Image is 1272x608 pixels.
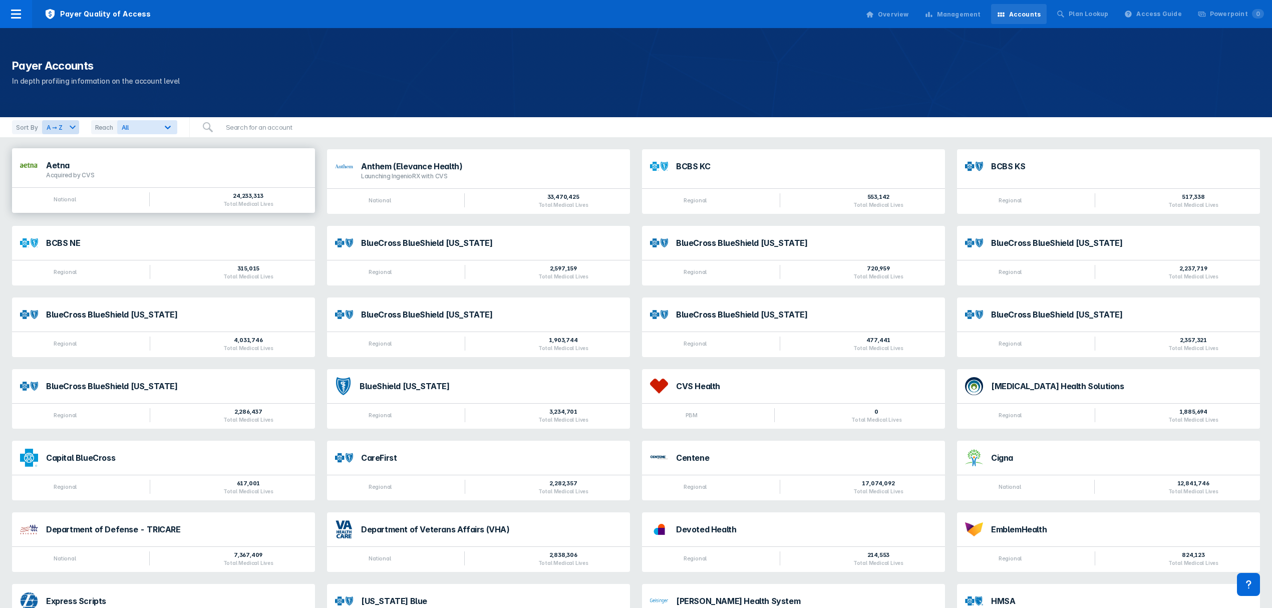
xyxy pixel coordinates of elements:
[919,4,987,24] a: Management
[676,311,937,319] div: BlueCross BlueShield [US_STATE]
[1069,10,1108,19] div: Plan Lookup
[676,239,937,247] div: BlueCross BlueShield [US_STATE]
[965,310,983,320] img: bcbs-nc.png
[650,379,668,394] img: cvs-health.png
[361,162,622,170] div: Anthem (Elevance Health)
[12,149,315,214] a: AetnaAcquired by CVSNational24,233,313Total Medical Lives
[1168,202,1218,208] div: Total Medical Lives
[642,441,945,500] a: CenteneRegional17,074,092Total Medical Lives
[853,560,903,566] div: Total Medical Lives
[327,149,630,214] a: Anthem (Elevance Health)Launching IngenioRX with CVSNational33,470,425Total Medical Lives
[999,268,1022,275] div: Regional
[853,193,903,201] div: 553,142
[538,560,588,566] div: Total Medical Lives
[853,336,903,344] div: 477,441
[957,512,1260,572] a: EmblemHealthRegional824,123Total Medical Lives
[642,512,945,572] a: Devoted HealthRegional214,553Total Medical Lives
[20,163,38,167] img: aetna.png
[46,525,307,533] div: Department of Defense - TRICARE
[12,297,315,357] a: BlueCross BlueShield [US_STATE]Regional4,031,746Total Medical Lives
[360,382,622,390] div: BlueShield [US_STATE]
[335,596,353,606] img: florida-blue.png
[223,345,273,351] div: Total Medical Lives
[46,311,307,319] div: BlueCross BlueShield [US_STATE]
[991,525,1252,533] div: EmblemHealth
[684,483,707,490] div: Regional
[91,120,117,134] div: Reach
[538,202,588,208] div: Total Medical Lives
[335,520,353,538] img: va-healthcare.png
[684,197,707,204] div: Regional
[965,157,983,175] img: bcbs-ks.png
[1168,488,1218,494] div: Total Medical Lives
[327,226,630,285] a: BlueCross BlueShield [US_STATE]Regional2,597,159Total Medical Lives
[46,597,307,605] div: Express Scripts
[1252,9,1264,19] span: 0
[327,369,630,429] a: BlueShield [US_STATE]Regional3,234,701Total Medical Lives
[538,273,588,279] div: Total Medical Lives
[46,382,307,390] div: BlueCross BlueShield [US_STATE]
[991,311,1252,319] div: BlueCross BlueShield [US_STATE]
[957,297,1260,357] a: BlueCross BlueShield [US_STATE]Regional2,357,321Total Medical Lives
[12,369,315,429] a: BlueCross BlueShield [US_STATE]Regional2,286,437Total Medical Lives
[1168,336,1218,344] div: 2,357,321
[853,202,903,208] div: Total Medical Lives
[684,555,707,562] div: Regional
[361,454,622,462] div: CareFirst
[20,520,38,538] img: dept-defense-tricare.png
[223,336,273,344] div: 4,031,746
[538,408,588,416] div: 3,234,701
[369,483,392,490] div: Regional
[642,149,945,214] a: BCBS KCRegional553,142Total Medical Lives
[361,597,622,605] div: [US_STATE] Blue
[20,234,38,252] img: bcbs-ne.png
[991,382,1252,390] div: [MEDICAL_DATA] Health Solutions
[937,10,981,19] div: Management
[686,412,698,419] div: PBM
[335,449,353,467] img: carefirst.png
[650,598,668,603] img: geisinger-health-system.png
[853,479,903,487] div: 17,074,092
[335,164,353,168] img: anthem.png
[20,449,38,467] img: capital-bc.png
[327,441,630,500] a: CareFirstRegional2,282,357Total Medical Lives
[676,597,937,605] div: [PERSON_NAME] Health System
[361,172,622,180] div: Launching IngenioRX with CVS
[1168,417,1218,423] div: Total Medical Lives
[991,597,1252,605] div: HMSA
[12,441,315,500] a: Capital BlueCrossRegional617,001Total Medical Lives
[650,310,668,320] img: bcbs-ms.png
[12,120,42,134] div: Sort By
[853,264,903,272] div: 720,959
[54,196,76,203] div: National
[538,193,588,201] div: 33,470,425
[361,239,622,247] div: BlueCross BlueShield [US_STATE]
[335,310,353,320] img: bcbs-mn.png
[853,551,903,559] div: 214,553
[1168,273,1218,279] div: Total Medical Lives
[369,268,392,275] div: Regional
[991,4,1047,24] a: Accounts
[369,197,391,204] div: National
[369,412,392,419] div: Regional
[538,345,588,351] div: Total Medical Lives
[999,340,1022,347] div: Regional
[223,201,273,207] div: Total Medical Lives
[650,157,668,175] img: bcbs-kansas-city.png
[327,297,630,357] a: BlueCross BlueShield [US_STATE]Regional1,903,744Total Medical Lives
[1210,10,1264,19] div: Powerpoint
[999,412,1022,419] div: Regional
[965,522,983,537] img: emblem-health.png
[851,417,901,423] div: Total Medical Lives
[223,192,273,200] div: 24,233,313
[1168,479,1218,487] div: 12,841,746
[223,488,273,494] div: Total Medical Lives
[1136,10,1181,19] div: Access Guide
[650,520,668,538] img: devoted-health.png
[223,264,273,272] div: 315,015
[1168,560,1218,566] div: Total Medical Lives
[538,417,588,423] div: Total Medical Lives
[965,238,983,248] img: bcbs-ma.png
[853,273,903,279] div: Total Medical Lives
[54,340,77,347] div: Regional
